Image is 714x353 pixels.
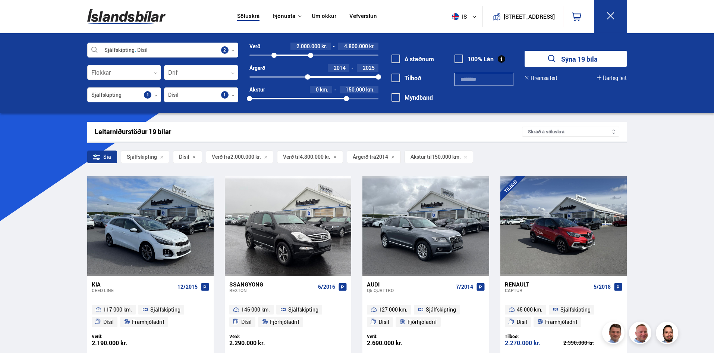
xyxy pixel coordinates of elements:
[127,154,157,160] span: Sjálfskipting
[367,281,453,288] div: Audi
[432,154,461,160] span: 150.000 km.
[103,305,132,314] span: 117 000 km.
[288,305,318,314] span: Sjálfskipting
[525,75,557,81] button: Hreinsa leit
[367,288,453,293] div: Q5 QUATTRO
[229,340,288,346] div: 2.290.000 kr.
[391,94,433,101] label: Myndband
[103,318,114,326] span: Dísil
[249,43,260,49] div: Verð
[454,56,494,62] label: 100% Lán
[344,43,368,50] span: 4.800.000
[349,13,377,21] a: Vefverslun
[367,340,426,346] div: 2.690.000 kr.
[321,43,327,49] span: kr.
[545,318,578,326] span: Framhjóladrif
[92,334,151,339] div: Verð:
[630,323,652,345] img: siFngHWaQ9KaOqBr.png
[229,281,315,288] div: Ssangyong
[366,87,375,93] span: km.
[391,75,421,81] label: Tilboð
[241,318,252,326] span: Dísil
[594,284,611,290] span: 5/2018
[270,318,299,326] span: Fjórhjóladrif
[411,154,432,160] span: Akstur til
[367,334,426,339] div: Verð:
[92,281,174,288] div: Kia
[563,340,622,346] div: 2.390.000 kr.
[230,154,261,160] span: 2.000.000 kr.
[212,154,230,160] span: Verð frá
[353,154,376,160] span: Árgerð frá
[132,318,164,326] span: Framhjóladrif
[517,318,527,326] span: Dísil
[505,340,564,346] div: 2.270.000 kr.
[597,75,627,81] button: Ítarleg leit
[320,87,328,93] span: km.
[369,43,375,49] span: kr.
[229,288,315,293] div: Rexton
[391,56,434,62] label: Á staðnum
[283,154,300,160] span: Verð til
[408,318,437,326] span: Fjórhjóladrif
[603,323,626,345] img: FbJEzSuNWCJXmdc-.webp
[379,305,408,314] span: 127 000 km.
[334,64,346,71] span: 2014
[487,6,559,27] a: [STREET_ADDRESS]
[318,284,335,290] span: 6/2016
[150,305,180,314] span: Sjálfskipting
[249,87,265,93] div: Akstur
[346,86,365,93] span: 150.000
[449,6,482,28] button: is
[300,154,330,160] span: 4.800.000 kr.
[237,13,260,21] a: Söluskrá
[296,43,320,50] span: 2.000.000
[87,151,117,163] div: Sía
[92,288,174,293] div: Ceed LINE
[241,305,270,314] span: 146 000 km.
[505,334,564,339] div: Tilboð:
[87,4,166,29] img: G0Ugv5HjCgRt.svg
[376,154,388,160] span: 2014
[95,128,522,136] div: Leitarniðurstöður 19 bílar
[452,13,459,20] img: svg+xml;base64,PHN2ZyB4bWxucz0iaHR0cDovL3d3dy53My5vcmcvMjAwMC9zdmciIHdpZHRoPSI1MTIiIGhlaWdodD0iNT...
[517,305,542,314] span: 45 000 km.
[316,86,319,93] span: 0
[229,334,288,339] div: Verð:
[249,65,265,71] div: Árgerð
[426,305,456,314] span: Sjálfskipting
[505,288,591,293] div: Captur
[379,318,389,326] span: Dísil
[679,318,711,350] iframe: LiveChat chat widget
[525,51,627,67] button: Sýna 19 bíla
[522,127,619,137] div: Skráð á söluskrá
[657,323,679,345] img: nhp88E3Fdnt1Opn2.png
[179,154,189,160] span: Dísil
[507,13,552,20] button: [STREET_ADDRESS]
[456,284,473,290] span: 7/2014
[273,13,295,20] button: Þjónusta
[312,13,336,21] a: Um okkur
[505,281,591,288] div: Renault
[363,64,375,71] span: 2025
[449,13,468,20] span: is
[92,340,151,346] div: 2.190.000 kr.
[177,284,198,290] span: 12/2015
[560,305,591,314] span: Sjálfskipting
